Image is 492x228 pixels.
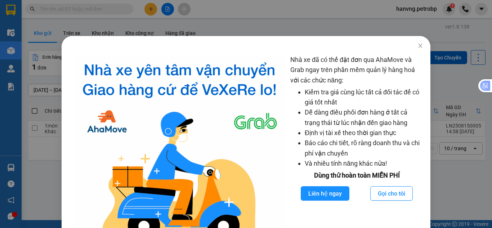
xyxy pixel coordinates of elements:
div: Dùng thử hoàn toàn MIỄN PHÍ [290,170,423,180]
li: Định vị tài xế theo thời gian thực [305,128,423,138]
button: Gọi cho tôi [370,186,413,201]
li: Kiểm tra giá cùng lúc tất cả đối tác để có giá tốt nhất [305,87,423,108]
button: Close [410,36,430,56]
span: close [417,43,423,49]
li: Báo cáo chi tiết, rõ ràng doanh thu và chi phí vận chuyển [305,138,423,158]
span: Gọi cho tôi [378,189,405,198]
li: Dễ dàng điều phối đơn hàng ở tất cả trạng thái từ lúc nhận đến giao hàng [305,107,423,128]
li: Và nhiều tính năng khác nữa! [305,158,423,169]
button: Liên hệ ngay [301,186,349,201]
span: Liên hệ ngay [308,189,342,198]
